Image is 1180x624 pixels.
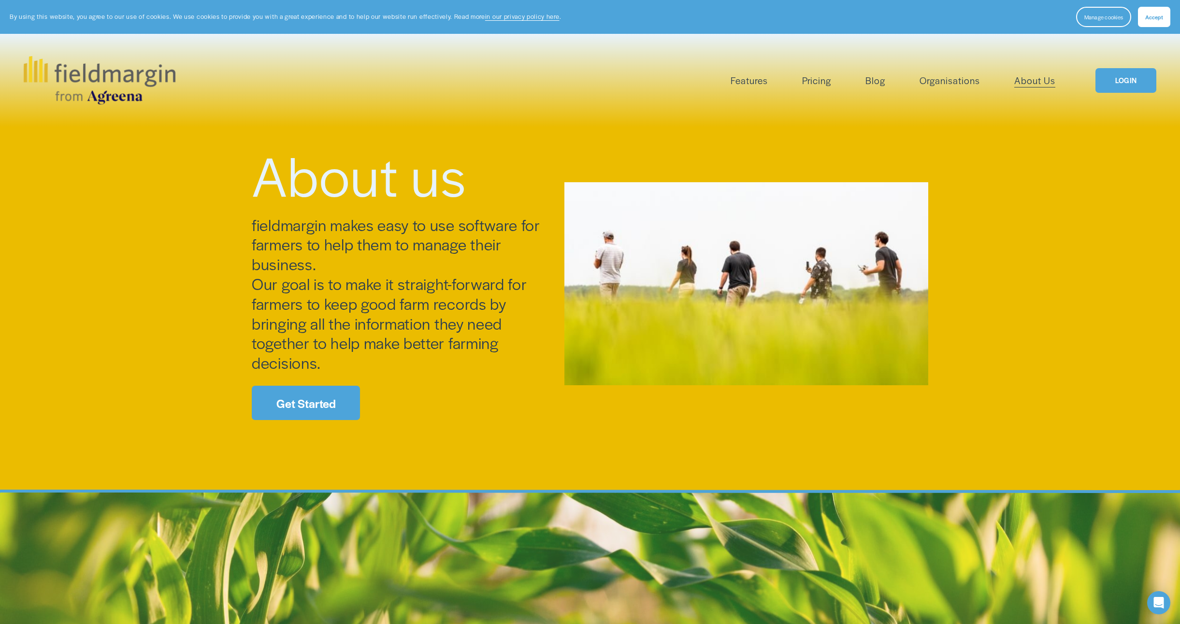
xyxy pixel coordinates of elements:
span: Accept [1145,13,1163,21]
a: Organisations [920,73,980,88]
a: About Us [1014,73,1055,88]
span: Features [731,73,768,87]
span: About us [252,136,466,213]
a: Blog [865,73,885,88]
a: LOGIN [1095,68,1156,93]
a: Pricing [802,73,831,88]
span: Manage cookies [1084,13,1123,21]
a: Get Started [252,386,360,420]
button: Manage cookies [1076,7,1131,27]
button: Accept [1138,7,1170,27]
img: fieldmargin.com [24,56,175,104]
p: By using this website, you agree to our use of cookies. We use cookies to provide you with a grea... [10,12,561,21]
div: Open Intercom Messenger [1147,591,1170,614]
span: fieldmargin makes easy to use software for farmers to help them to manage their business. Our goa... [252,214,544,374]
a: in our privacy policy here [485,12,560,21]
a: folder dropdown [731,73,768,88]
